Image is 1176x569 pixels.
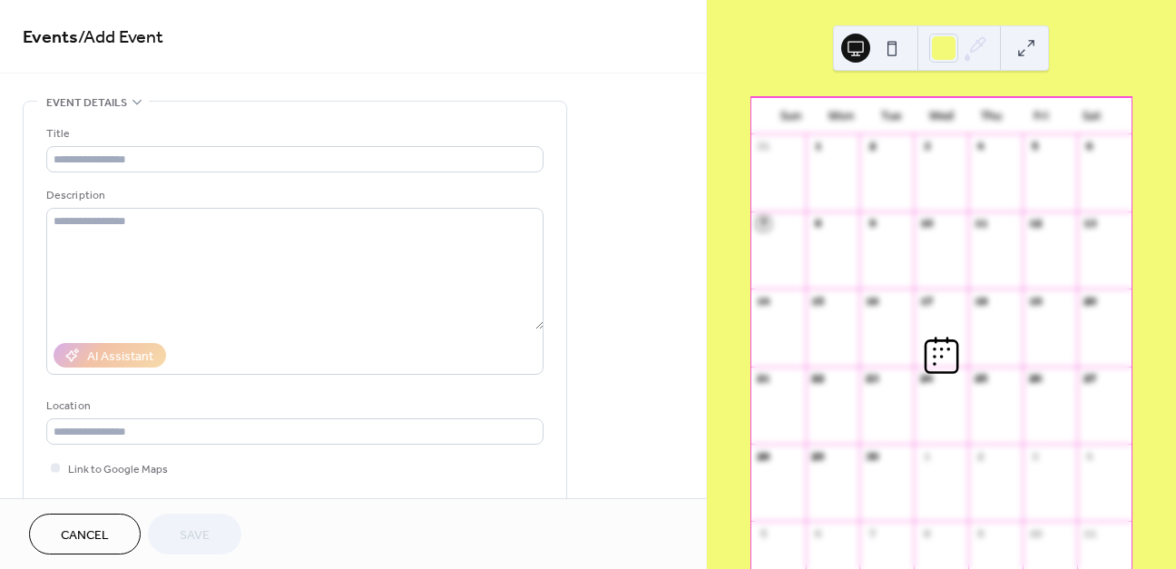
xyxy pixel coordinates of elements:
[757,449,770,463] div: 28
[974,372,987,386] div: 25
[865,140,878,153] div: 2
[78,20,163,55] span: / Add Event
[816,98,866,134] div: Mon
[1016,98,1066,134] div: Fri
[29,514,141,554] button: Cancel
[757,140,770,153] div: 31
[974,217,987,231] div: 11
[1028,372,1042,386] div: 26
[1028,294,1042,308] div: 19
[919,217,933,231] div: 10
[865,526,878,540] div: 7
[919,526,933,540] div: 8
[866,98,916,134] div: Tue
[1028,526,1042,540] div: 10
[865,294,878,308] div: 16
[811,526,825,540] div: 6
[757,526,770,540] div: 5
[919,449,933,463] div: 1
[974,526,987,540] div: 9
[974,449,987,463] div: 2
[23,20,78,55] a: Events
[46,186,540,205] div: Description
[1083,526,1096,540] div: 11
[1083,449,1096,463] div: 4
[919,372,933,386] div: 24
[966,98,1016,134] div: Thu
[46,93,127,113] span: Event details
[757,372,770,386] div: 21
[919,140,933,153] div: 3
[1028,140,1042,153] div: 5
[1028,217,1042,231] div: 12
[46,124,540,143] div: Title
[974,294,987,308] div: 18
[757,294,770,308] div: 14
[1067,98,1117,134] div: Sat
[811,217,825,231] div: 8
[811,372,825,386] div: 22
[919,294,933,308] div: 17
[916,98,966,134] div: Wed
[757,217,770,231] div: 7
[1028,449,1042,463] div: 3
[865,217,878,231] div: 9
[1083,217,1096,231] div: 13
[1083,294,1096,308] div: 20
[811,449,825,463] div: 29
[974,140,987,153] div: 4
[811,294,825,308] div: 15
[1083,372,1096,386] div: 27
[766,98,816,134] div: Sun
[1083,140,1096,153] div: 6
[865,449,878,463] div: 30
[811,140,825,153] div: 1
[865,372,878,386] div: 23
[61,526,109,545] span: Cancel
[46,397,540,416] div: Location
[68,460,168,479] span: Link to Google Maps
